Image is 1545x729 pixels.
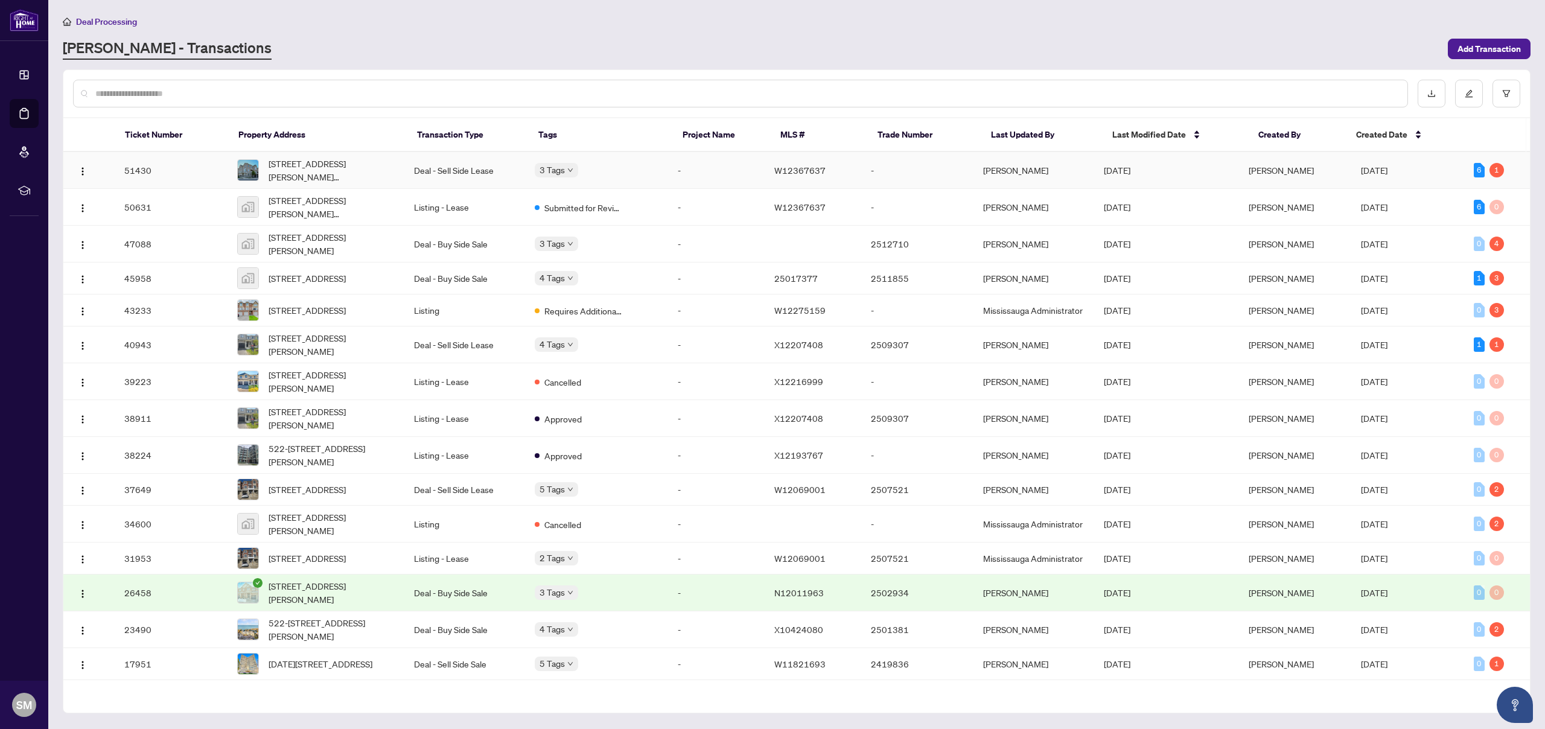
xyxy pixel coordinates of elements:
[269,552,346,565] span: [STREET_ADDRESS]
[1112,128,1186,141] span: Last Modified Date
[404,648,525,680] td: Deal - Sell Side Sale
[540,337,565,351] span: 4 Tags
[1104,273,1130,284] span: [DATE]
[1474,374,1485,389] div: 0
[771,118,868,152] th: MLS #
[238,582,258,603] img: thumbnail-img
[774,624,823,635] span: X10424080
[269,157,395,183] span: [STREET_ADDRESS][PERSON_NAME][PERSON_NAME]
[544,412,582,425] span: Approved
[567,626,573,632] span: down
[1346,118,1460,152] th: Created Date
[238,408,258,428] img: thumbnail-img
[540,551,565,565] span: 2 Tags
[1104,413,1130,424] span: [DATE]
[404,363,525,400] td: Listing - Lease
[973,543,1094,575] td: Mississauga Administrator
[269,511,395,537] span: [STREET_ADDRESS][PERSON_NAME]
[1249,413,1314,424] span: [PERSON_NAME]
[78,167,88,176] img: Logo
[540,622,565,636] span: 4 Tags
[861,294,974,326] td: -
[861,226,974,263] td: 2512710
[1249,518,1314,529] span: [PERSON_NAME]
[229,118,407,152] th: Property Address
[73,234,92,253] button: Logo
[115,474,228,506] td: 37649
[1465,89,1473,98] span: edit
[1361,165,1387,176] span: [DATE]
[269,331,395,358] span: [STREET_ADDRESS][PERSON_NAME]
[404,152,525,189] td: Deal - Sell Side Lease
[861,575,974,611] td: 2502934
[668,294,765,326] td: -
[774,587,824,598] span: N12011963
[861,263,974,294] td: 2511855
[78,275,88,284] img: Logo
[1361,484,1387,495] span: [DATE]
[1427,89,1436,98] span: download
[1103,118,1249,152] th: Last Modified Date
[115,326,228,363] td: 40943
[861,152,974,189] td: -
[1489,271,1504,285] div: 3
[63,38,272,60] a: [PERSON_NAME] - Transactions
[404,611,525,648] td: Deal - Buy Side Sale
[774,273,818,284] span: 25017377
[1492,80,1520,107] button: filter
[76,16,137,27] span: Deal Processing
[238,514,258,534] img: thumbnail-img
[1104,165,1130,176] span: [DATE]
[269,405,395,431] span: [STREET_ADDRESS][PERSON_NAME]
[78,626,88,635] img: Logo
[238,234,258,254] img: thumbnail-img
[668,400,765,437] td: -
[861,506,974,543] td: -
[1104,624,1130,635] span: [DATE]
[1474,585,1485,600] div: 0
[1104,339,1130,350] span: [DATE]
[861,363,974,400] td: -
[115,437,228,474] td: 38224
[1489,585,1504,600] div: 0
[1361,518,1387,529] span: [DATE]
[1489,200,1504,214] div: 0
[1104,450,1130,460] span: [DATE]
[1489,517,1504,531] div: 2
[540,271,565,285] span: 4 Tags
[238,654,258,674] img: thumbnail-img
[774,305,826,316] span: W12275159
[269,231,395,257] span: [STREET_ADDRESS][PERSON_NAME]
[1249,587,1314,598] span: [PERSON_NAME]
[1489,163,1504,177] div: 1
[1249,273,1314,284] span: [PERSON_NAME]
[973,152,1094,189] td: [PERSON_NAME]
[73,445,92,465] button: Logo
[1249,624,1314,635] span: [PERSON_NAME]
[567,275,573,281] span: down
[668,474,765,506] td: -
[1249,305,1314,316] span: [PERSON_NAME]
[861,400,974,437] td: 2509307
[115,118,229,152] th: Ticket Number
[73,335,92,354] button: Logo
[238,160,258,180] img: thumbnail-img
[269,194,395,220] span: [STREET_ADDRESS][PERSON_NAME][PERSON_NAME]
[1361,376,1387,387] span: [DATE]
[540,237,565,250] span: 3 Tags
[10,9,39,31] img: logo
[1361,202,1387,212] span: [DATE]
[1104,587,1130,598] span: [DATE]
[1474,622,1485,637] div: 0
[1361,587,1387,598] span: [DATE]
[973,326,1094,363] td: [PERSON_NAME]
[973,611,1094,648] td: [PERSON_NAME]
[567,555,573,561] span: down
[668,226,765,263] td: -
[774,165,826,176] span: W12367637
[1418,80,1445,107] button: download
[981,118,1103,152] th: Last Updated By
[973,363,1094,400] td: [PERSON_NAME]
[115,226,228,263] td: 47088
[1474,657,1485,671] div: 0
